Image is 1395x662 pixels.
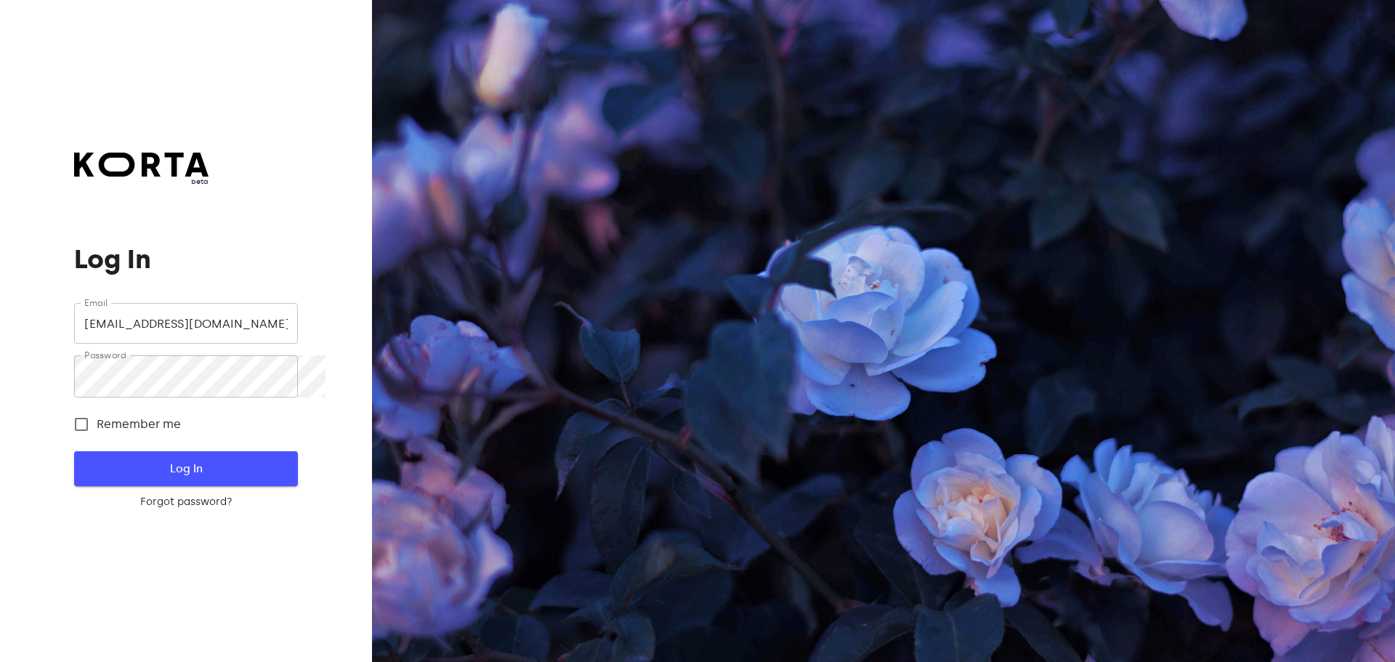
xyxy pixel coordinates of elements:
[74,245,297,274] h1: Log In
[97,459,274,478] span: Log In
[74,153,209,187] a: beta
[74,495,297,509] a: Forgot password?
[74,177,209,187] span: beta
[97,416,181,433] span: Remember me
[74,451,297,486] button: Log In
[74,153,209,177] img: Korta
